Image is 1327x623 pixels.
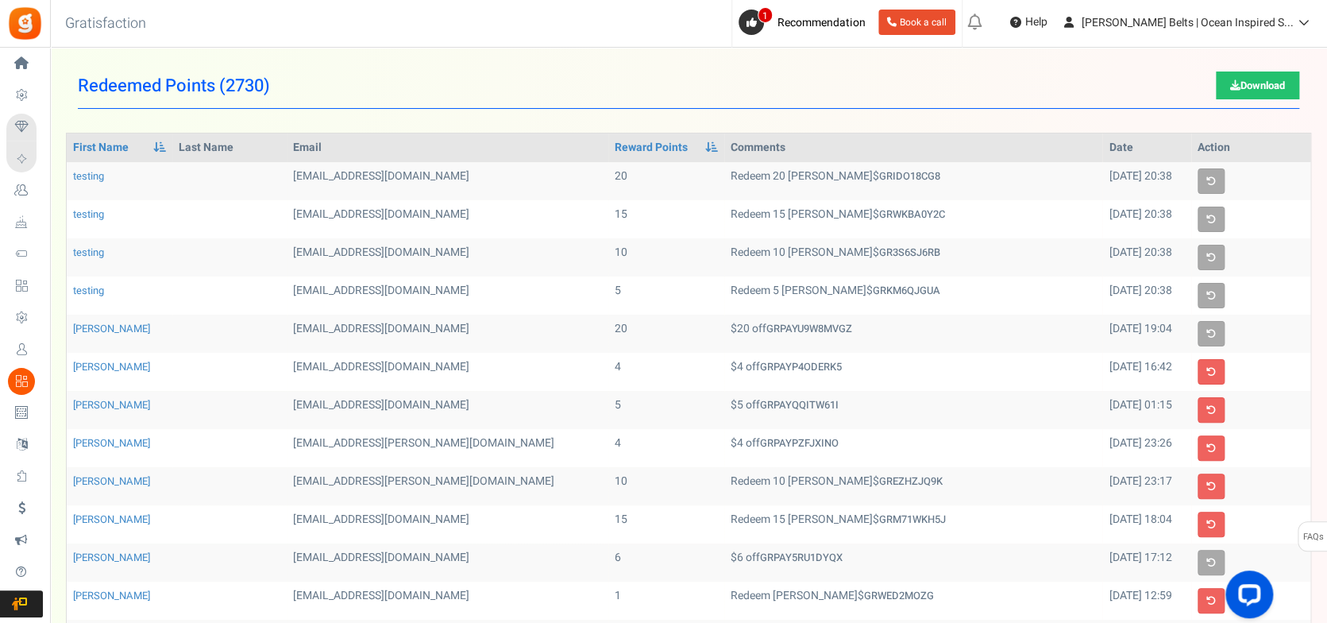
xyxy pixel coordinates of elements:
strong: GRPAYQQITW61I [760,397,839,412]
i: You can delete only after 1 hour of points redeemed [1206,291,1216,300]
a: testing [73,245,104,260]
a: Help [1004,10,1054,35]
td: Redeem 10 [PERSON_NAME]$ [724,467,1103,505]
strong: GRPAYP4ODERK5 [760,359,842,374]
span: FAQs [1302,522,1324,552]
th: Last Name [172,133,287,162]
td: [EMAIL_ADDRESS][DOMAIN_NAME] [287,162,608,200]
a: 1 Recommendation [739,10,872,35]
td: Redeem 20 [PERSON_NAME]$ [724,162,1103,200]
td: [DATE] 23:26 [1102,429,1191,467]
i: Delete coupon and restore points [1206,520,1216,529]
th: Date [1102,133,1191,162]
a: Reward Points [615,140,688,156]
td: 10 [608,467,724,505]
a: testing [73,168,104,184]
i: Delete coupon and restore points [1206,367,1216,377]
i: Delete coupon and restore points [1206,405,1216,415]
strong: GRPAY5RU1DYQX [760,550,843,565]
td: [DATE] 20:38 [1102,277,1191,315]
td: Redeem 10 [PERSON_NAME]$ [724,238,1103,277]
a: [PERSON_NAME] [73,359,150,374]
td: [DATE] 20:38 [1102,162,1191,200]
td: [EMAIL_ADDRESS][PERSON_NAME][DOMAIN_NAME] [287,467,608,505]
span: [PERSON_NAME] Belts | Ocean Inspired S... [1082,14,1294,31]
th: Email [287,133,608,162]
td: $4 off [724,353,1103,391]
a: [PERSON_NAME] [73,435,150,451]
th: Comments [724,133,1103,162]
strong: GRKM6QJGUA [873,283,940,298]
td: Redeem [PERSON_NAME]$ [724,582,1103,620]
i: You can delete only after 1 hour of points redeemed [1206,176,1216,186]
td: [DATE] 20:38 [1102,200,1191,238]
td: 4 [608,429,724,467]
i: Delete coupon and restore points [1206,482,1216,491]
a: First Name [73,140,129,156]
span: 1 [758,7,773,23]
td: 1 [608,582,724,620]
i: You can delete only after 1 hour of points redeemed [1206,215,1216,224]
strong: GRPAYPZFJXINO [760,435,839,451]
td: $4 off [724,429,1103,467]
span: Recommendation [777,14,866,31]
td: 20 [608,162,724,200]
a: testing [73,283,104,298]
td: [DATE] 12:59 [1102,582,1191,620]
span: 2730 [226,73,264,99]
h3: Gratisfaction [48,8,164,40]
td: [EMAIL_ADDRESS][DOMAIN_NAME] [287,505,608,544]
td: [DATE] 23:17 [1102,467,1191,505]
img: Gratisfaction [7,6,43,41]
td: 6 [608,544,724,582]
td: [DATE] 01:15 [1102,391,1191,429]
a: [PERSON_NAME] [73,512,150,527]
i: Delete coupon and restore points [1206,443,1216,453]
td: [EMAIL_ADDRESS][DOMAIN_NAME] [287,200,608,238]
i: Delete coupon and restore points [1206,596,1216,606]
span: Help [1021,14,1047,30]
strong: GR3S6SJ6RB [879,245,940,260]
strong: GREZHZJQ9K [879,474,943,489]
td: [EMAIL_ADDRESS][DOMAIN_NAME] [287,582,608,620]
a: [PERSON_NAME] [73,588,150,603]
td: Redeem 5 [PERSON_NAME]$ [724,277,1103,315]
td: [EMAIL_ADDRESS][DOMAIN_NAME] [287,544,608,582]
td: 15 [608,505,724,544]
td: 5 [608,391,724,429]
i: User already used the coupon [1206,329,1216,339]
a: Download [1216,72,1299,99]
a: [PERSON_NAME] [73,474,150,489]
td: [EMAIL_ADDRESS][DOMAIN_NAME] [287,277,608,315]
td: [DATE] 20:38 [1102,238,1191,277]
td: 10 [608,238,724,277]
a: [PERSON_NAME] [73,321,150,336]
td: [DATE] 19:04 [1102,315,1191,353]
strong: GRPAYU9W8MVGZ [766,321,852,336]
td: [DATE] 18:04 [1102,505,1191,544]
td: $5 off [724,391,1103,429]
a: testing [73,207,104,222]
td: [EMAIL_ADDRESS][DOMAIN_NAME] [287,391,608,429]
td: 20 [608,315,724,353]
a: [PERSON_NAME] [73,397,150,412]
td: [EMAIL_ADDRESS][DOMAIN_NAME] [287,353,608,391]
a: Book a call [878,10,955,35]
strong: GRWKBA0Y2C [879,207,945,222]
td: Redeem 15 [PERSON_NAME]$ [724,505,1103,544]
td: [DATE] 17:12 [1102,544,1191,582]
span: Redeemed Points ( ) [78,77,270,95]
td: [DATE] 16:42 [1102,353,1191,391]
td: $6 off [724,544,1103,582]
i: User already used the coupon [1206,558,1216,567]
td: Redeem 15 [PERSON_NAME]$ [724,200,1103,238]
th: Action [1191,133,1310,162]
td: [EMAIL_ADDRESS][DOMAIN_NAME] [287,238,608,277]
i: You can delete only after 1 hour of points redeemed [1206,253,1216,262]
strong: GRM71WKH5J [879,512,946,527]
td: 4 [608,353,724,391]
a: [PERSON_NAME] [73,550,150,565]
td: 15 [608,200,724,238]
strong: GRWED2MOZG [864,588,934,603]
